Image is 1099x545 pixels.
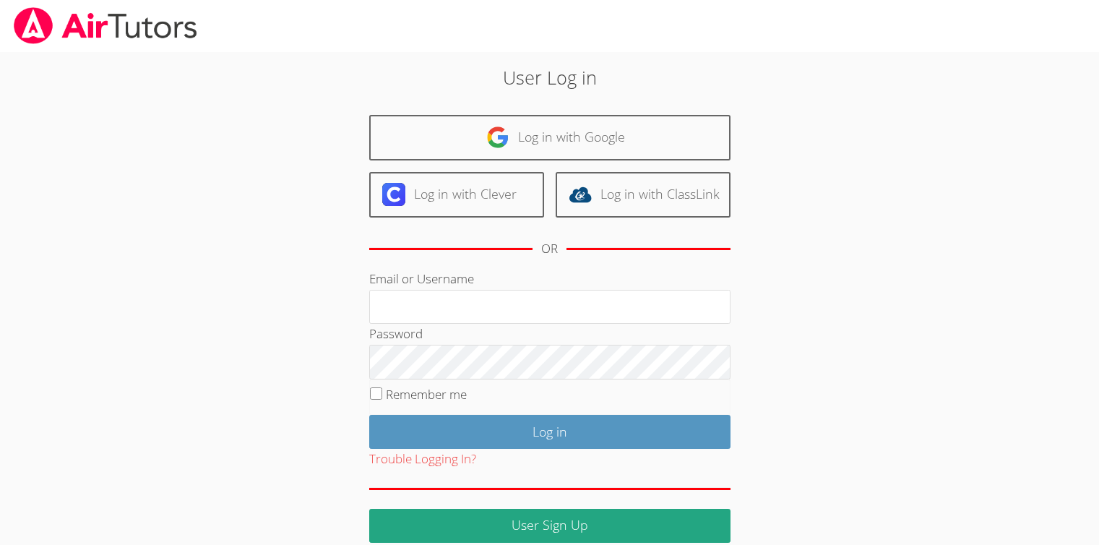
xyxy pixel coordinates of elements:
img: google-logo-50288ca7cdecda66e5e0955fdab243c47b7ad437acaf1139b6f446037453330a.svg [486,126,509,149]
a: Log in with Google [369,115,730,160]
div: OR [541,239,558,259]
label: Remember me [386,386,467,403]
label: Email or Username [369,270,474,287]
a: Log in with ClassLink [556,172,730,218]
button: Trouble Logging In? [369,449,476,470]
img: clever-logo-6eab21bc6e7a338710f1a6ff85c0baf02591cd810cc4098c63d3a4b26e2feb20.svg [382,183,405,206]
h2: User Log in [253,64,846,91]
input: Log in [369,415,730,449]
a: Log in with Clever [369,172,544,218]
label: Password [369,325,423,342]
img: classlink-logo-d6bb404cc1216ec64c9a2012d9dc4662098be43eaf13dc465df04b49fa7ab582.svg [569,183,592,206]
img: airtutors_banner-c4298cdbf04f3fff15de1276eac7730deb9818008684d7c2e4769d2f7ddbe033.png [12,7,199,44]
a: User Sign Up [369,509,730,543]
